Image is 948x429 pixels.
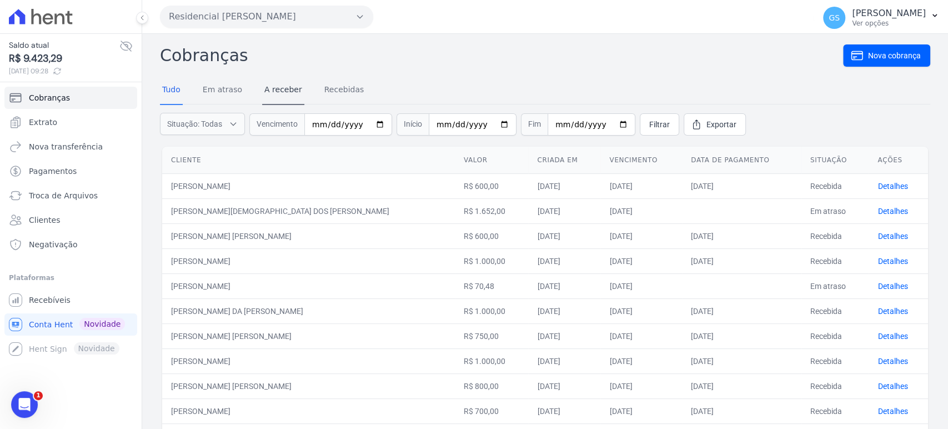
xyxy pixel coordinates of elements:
td: [DATE] [528,198,600,223]
th: Vencimento [600,147,682,174]
th: Criada em [528,147,600,174]
span: Extrato [29,117,57,128]
p: [PERSON_NAME] [852,8,926,19]
a: Detalhes [877,307,907,316]
a: Clientes [4,209,137,231]
td: [DATE] [600,198,682,223]
td: [DATE] [528,323,600,348]
td: [DATE] [528,248,600,273]
td: [DATE] [528,298,600,323]
button: Situação: Todas [160,113,245,135]
td: [DATE] [682,248,801,273]
div: Plataformas [9,271,133,285]
td: [DATE] [600,348,682,373]
span: Vencimento [249,113,304,136]
td: R$ 1.000,00 [455,248,529,273]
a: Detalhes [877,332,907,341]
span: R$ 9.423,29 [9,51,119,66]
span: Negativação [29,239,78,250]
td: [PERSON_NAME] [162,248,455,273]
th: Data de pagamento [682,147,801,174]
td: [DATE] [600,248,682,273]
a: Tudo [160,76,183,105]
td: R$ 750,00 [455,323,529,348]
span: Situação: Todas [167,118,222,129]
td: [DATE] [682,298,801,323]
span: Saldo atual [9,39,119,51]
td: [DATE] [528,223,600,248]
td: [DATE] [528,348,600,373]
td: [DATE] [600,373,682,398]
td: [DATE] [682,373,801,398]
span: Recebíveis [29,295,71,306]
th: Ações [869,147,928,174]
td: [PERSON_NAME] [162,173,455,198]
span: 1 [34,391,43,400]
a: Extrato [4,111,137,133]
td: [DATE] [528,173,600,198]
span: Exportar [706,119,736,130]
h2: Cobranças [160,43,843,68]
a: Detalhes [877,282,907,291]
a: Negativação [4,233,137,256]
td: Recebida [801,223,869,248]
a: Conta Hent Novidade [4,313,137,336]
td: [DATE] [682,398,801,423]
td: Em atraso [801,273,869,298]
span: Fim [521,113,548,136]
td: [DATE] [600,173,682,198]
a: Nova cobrança [843,44,930,67]
span: Clientes [29,214,60,226]
span: Cobranças [29,92,70,103]
a: Em atraso [200,76,244,105]
td: [PERSON_NAME] [162,273,455,298]
span: Conta Hent [29,319,73,330]
span: Troca de Arquivos [29,190,98,201]
td: [DATE] [600,223,682,248]
td: R$ 700,00 [455,398,529,423]
td: [DATE] [600,398,682,423]
span: Novidade [79,318,125,330]
td: Recebida [801,323,869,348]
span: Início [397,113,429,136]
a: Detalhes [877,207,907,216]
td: Recebida [801,348,869,373]
td: Recebida [801,173,869,198]
span: Nova transferência [29,141,103,152]
button: GS [PERSON_NAME] Ver opções [814,2,948,33]
a: A receber [262,76,304,105]
td: R$ 1.000,00 [455,298,529,323]
td: [PERSON_NAME] [162,348,455,373]
td: R$ 1.652,00 [455,198,529,223]
button: Residencial [PERSON_NAME] [160,6,373,28]
a: Troca de Arquivos [4,184,137,207]
td: Recebida [801,398,869,423]
td: Recebida [801,248,869,273]
td: Em atraso [801,198,869,223]
a: Cobranças [4,87,137,109]
td: [PERSON_NAME] [PERSON_NAME] [162,373,455,398]
th: Situação [801,147,869,174]
a: Detalhes [877,182,907,191]
td: [DATE] [528,273,600,298]
a: Pagamentos [4,160,137,182]
p: Ver opções [852,19,926,28]
th: Cliente [162,147,455,174]
td: R$ 600,00 [455,223,529,248]
td: R$ 600,00 [455,173,529,198]
span: Pagamentos [29,166,77,177]
a: Detalhes [877,407,907,416]
td: [PERSON_NAME] [162,398,455,423]
td: [DATE] [682,223,801,248]
td: [PERSON_NAME][DEMOGRAPHIC_DATA] DOS [PERSON_NAME] [162,198,455,223]
span: Filtrar [649,119,670,130]
td: [PERSON_NAME] [PERSON_NAME] [162,323,455,348]
td: [DATE] [682,323,801,348]
td: Recebida [801,373,869,398]
td: R$ 800,00 [455,373,529,398]
td: R$ 70,48 [455,273,529,298]
nav: Sidebar [9,87,133,360]
a: Detalhes [877,357,907,366]
a: Detalhes [877,257,907,266]
td: [DATE] [600,273,682,298]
